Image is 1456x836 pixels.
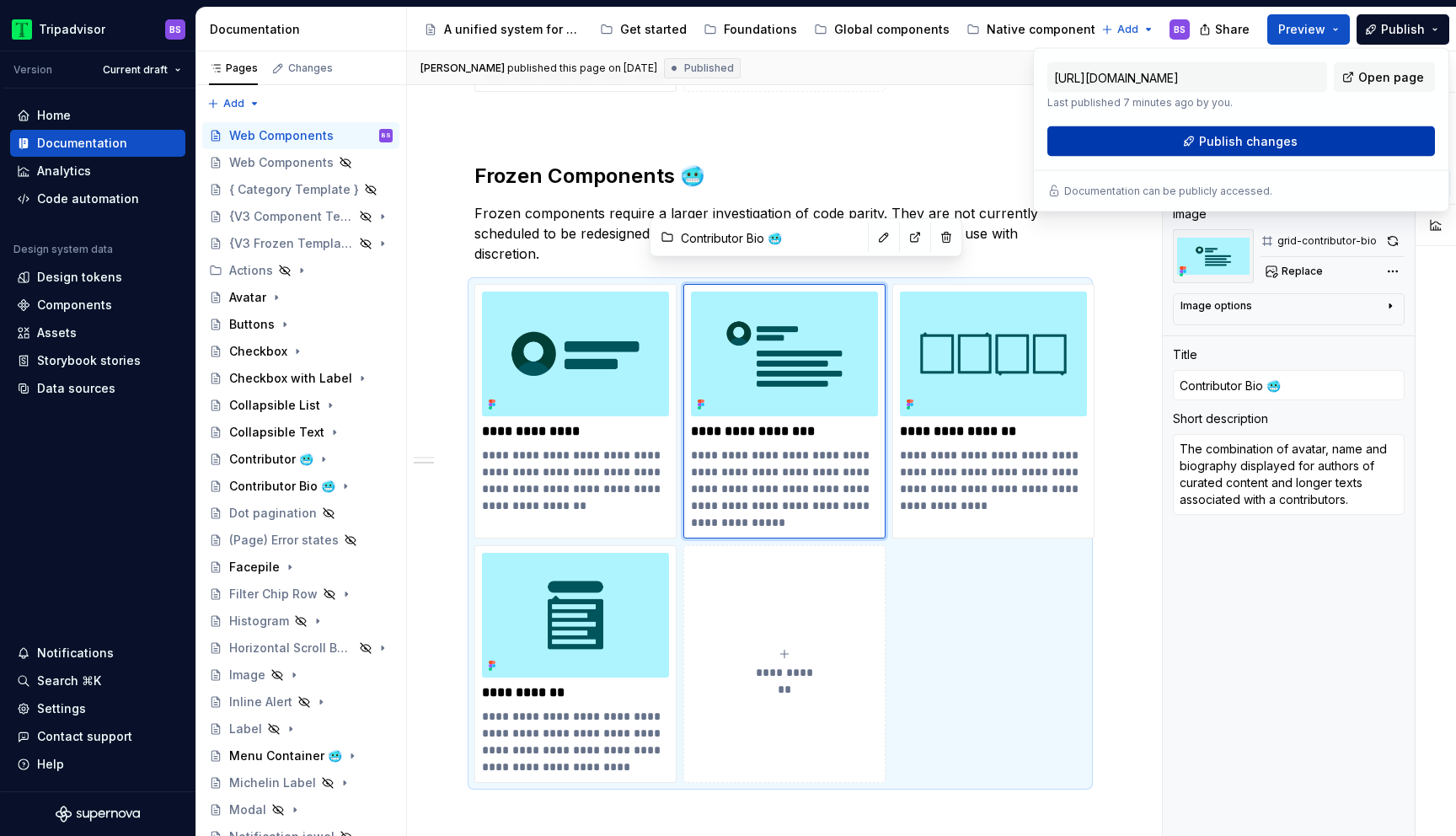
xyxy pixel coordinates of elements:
p: Documentation can be publicly accessed. [1064,185,1272,198]
div: Global components [834,21,950,38]
a: Horizontal Scroll Bar Button [202,635,399,662]
a: Contributor 🥶 [202,446,399,473]
a: (Page) Error states [202,527,399,554]
a: Buttons [202,311,399,338]
a: Michelin Label [202,769,399,796]
img: d1678ef8-60f0-4cf1-8b9e-41ec8edf0e79.png [691,292,878,416]
span: [PERSON_NAME] [420,62,505,75]
button: Help [10,751,185,778]
a: Get started [593,16,693,43]
a: Settings [10,695,185,722]
a: Modal [202,796,399,823]
div: Help [37,756,64,773]
div: Data sources [37,380,115,397]
div: Avatar [229,289,266,306]
div: Notifications [37,645,114,662]
div: Foundations [724,21,797,38]
textarea: The combination of avatar, name and biography displayed for authors of curated content and longer... [1173,434,1405,515]
img: 5276f1fb-4258-4b46-befe-a99b27078759.png [482,553,669,678]
div: Modal [229,801,266,818]
div: Version [13,63,52,77]
span: Publish [1381,21,1425,38]
a: Label [202,715,399,742]
span: Current draft [103,63,168,77]
button: Publish changes [1047,126,1435,157]
div: Web Components [229,154,334,171]
p: Last published 7 minutes ago by you. [1047,96,1327,110]
div: Contributor Bio 🥶 [229,478,335,495]
a: Storybook stories [10,347,185,374]
div: Image [1173,206,1207,222]
div: Search ⌘K [37,673,101,689]
button: Current draft [95,58,189,82]
div: Buttons [229,316,275,333]
div: Title [1173,346,1197,363]
a: Web Components [202,149,399,176]
span: Add [1117,23,1138,36]
a: Foundations [697,16,804,43]
span: Replace [1282,265,1323,278]
a: Dot pagination [202,500,399,527]
button: Search ⌘K [10,667,185,694]
div: Contributor 🥶 [229,451,313,468]
div: grid-contributor-bio [1277,234,1377,248]
a: { Category Template } [202,176,399,203]
div: Short description [1173,410,1268,427]
div: Checkbox [229,343,287,360]
div: Components [37,297,112,313]
button: Publish [1357,14,1449,45]
div: {V3 Component Template} [229,208,354,225]
div: Home [37,107,71,124]
div: Collapsible Text [229,424,324,441]
div: Analytics [37,163,91,180]
img: cfe24a7c-0c8e-4107-a98a-7fefa386f84c.png [900,292,1087,416]
a: Documentation [10,130,185,157]
div: Histogram [229,613,289,630]
div: { Category Template } [229,181,359,198]
div: Tripadvisor [39,21,105,38]
div: Actions [202,257,399,284]
a: Home [10,102,185,129]
div: Contact support [37,728,132,745]
svg: Supernova Logo [56,806,140,823]
a: Open page [1334,62,1435,93]
p: Frozen components require a larger investigation of code parity. They are not currently scheduled... [474,203,1086,264]
a: Native components [960,16,1109,43]
div: Menu Container 🥶 [229,748,342,764]
div: Documentation [210,21,399,38]
button: Add [202,92,265,115]
a: Web ComponentsBS [202,122,399,149]
div: Documentation [37,135,127,152]
div: Code automation [37,190,139,207]
a: Histogram [202,608,399,635]
div: Horizontal Scroll Bar Button [229,640,354,656]
div: Image options [1180,299,1252,313]
div: A unified system for every journey. [444,21,583,38]
img: 0ed0e8b8-9446-497d-bad0-376821b19aa5.png [12,19,32,40]
a: A unified system for every journey. [417,16,590,43]
div: Native components [987,21,1102,38]
div: Michelin Label [229,774,316,791]
a: Filter Chip Row [202,581,399,608]
div: Collapsible List [229,397,320,414]
a: Checkbox [202,338,399,365]
a: Collapsible Text [202,419,399,446]
div: Dot pagination [229,505,317,522]
div: BS [382,127,391,144]
div: Label [229,721,262,737]
a: Code automation [10,185,185,212]
button: Contact support [10,723,185,750]
div: Settings [37,700,86,717]
div: Facepile [229,559,280,576]
a: Data sources [10,375,185,402]
div: Filter Chip Row [229,586,318,603]
div: Inline Alert [229,694,292,710]
div: Design system data [13,243,113,256]
div: Web Components [229,127,334,144]
button: Replace [1261,260,1330,283]
button: Notifications [10,640,185,667]
div: Get started [620,21,687,38]
a: Global components [807,16,956,43]
span: Open page [1358,69,1424,86]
